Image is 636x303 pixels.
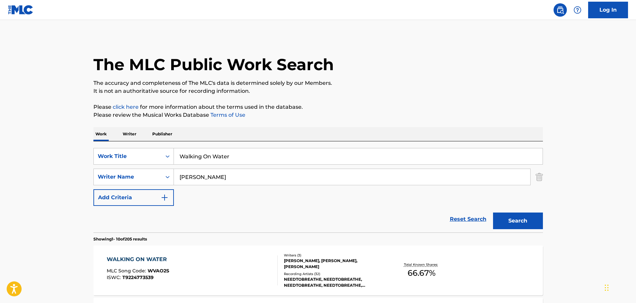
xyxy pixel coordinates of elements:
[209,112,245,118] a: Terms of Use
[8,5,34,15] img: MLC Logo
[554,3,567,17] a: Public Search
[446,212,490,227] a: Reset Search
[107,268,148,274] span: MLC Song Code :
[161,194,169,202] img: 9d2ae6d4665cec9f34b9.svg
[556,6,564,14] img: search
[284,253,384,258] div: Writers ( 3 )
[93,55,334,75] h1: The MLC Public Work Search
[284,276,384,288] div: NEEDTOBREATHE, NEEDTOBREATHE, NEEDTOBREATHE, NEEDTOBREATHE, NEEDTOBREATHE
[404,262,440,267] p: Total Known Shares:
[571,3,584,17] div: Help
[107,255,170,263] div: WALKING ON WATER
[98,152,158,160] div: Work Title
[93,189,174,206] button: Add Criteria
[93,111,543,119] p: Please review the Musical Works Database
[113,104,139,110] a: click here
[603,271,636,303] iframe: Chat Widget
[107,274,122,280] span: ISWC :
[121,127,138,141] p: Writer
[93,245,543,295] a: WALKING ON WATERMLC Song Code:WVAO2SISWC:T9224773539Writers (3)[PERSON_NAME], [PERSON_NAME], [PER...
[148,268,169,274] span: WVAO2S
[573,6,581,14] img: help
[93,127,109,141] p: Work
[93,148,543,232] form: Search Form
[93,103,543,111] p: Please for more information about the terms used in the database.
[588,2,628,18] a: Log In
[150,127,174,141] p: Publisher
[98,173,158,181] div: Writer Name
[493,213,543,229] button: Search
[605,278,609,298] div: Drag
[93,87,543,95] p: It is not an authoritative source for recording information.
[93,79,543,87] p: The accuracy and completeness of The MLC's data is determined solely by our Members.
[122,274,154,280] span: T9224773539
[536,169,543,185] img: Delete Criterion
[408,267,436,279] span: 66.67 %
[284,271,384,276] div: Recording Artists ( 32 )
[93,236,147,242] p: Showing 1 - 10 of 205 results
[284,258,384,270] div: [PERSON_NAME], [PERSON_NAME], [PERSON_NAME]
